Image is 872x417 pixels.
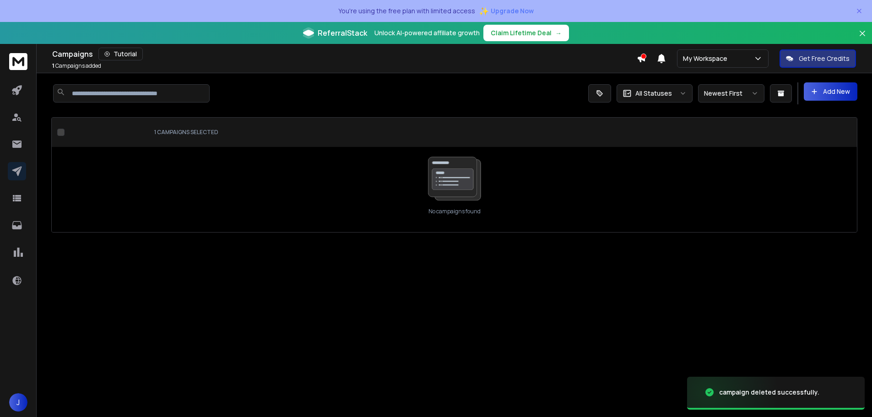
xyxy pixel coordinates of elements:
[683,54,731,63] p: My Workspace
[9,393,27,412] button: J
[479,2,534,20] button: ✨Upgrade Now
[491,6,534,16] span: Upgrade Now
[780,49,856,68] button: Get Free Credits
[318,27,367,38] span: ReferralStack
[799,54,850,63] p: Get Free Credits
[479,5,489,17] span: ✨
[719,388,819,397] div: campaign deleted successfully.
[338,6,475,16] p: You're using the free plan with limited access
[555,28,562,38] span: →
[428,208,481,215] p: No campaigns found
[147,118,602,147] th: 1 campaigns selected
[804,82,857,101] button: Add New
[856,27,868,49] button: Close banner
[52,62,54,70] span: 1
[635,89,672,98] p: All Statuses
[483,25,569,41] button: Claim Lifetime Deal→
[374,28,480,38] p: Unlock AI-powered affiliate growth
[98,48,143,60] button: Tutorial
[698,84,764,103] button: Newest First
[52,62,101,70] p: Campaigns added
[52,48,637,60] div: Campaigns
